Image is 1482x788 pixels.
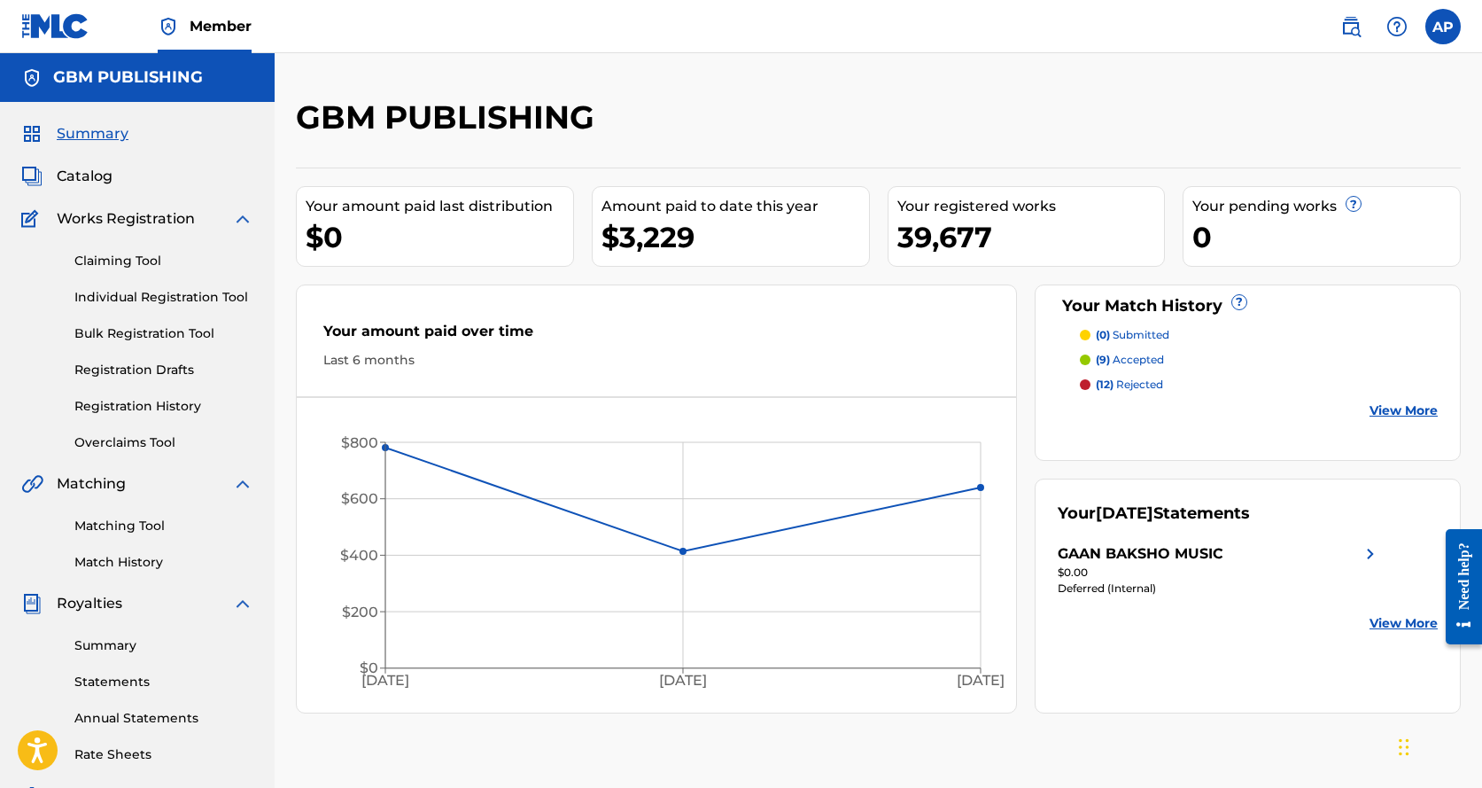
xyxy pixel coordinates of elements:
a: (12) rejected [1080,377,1438,393]
a: Summary [74,636,253,655]
img: search [1340,16,1362,37]
span: Summary [57,123,128,144]
tspan: [DATE] [659,672,707,689]
img: expand [232,593,253,614]
div: $0 [306,217,573,257]
a: CatalogCatalog [21,166,113,187]
div: 0 [1192,217,1460,257]
iframe: Chat Widget [1393,703,1482,788]
div: Your Statements [1058,502,1250,526]
img: expand [232,473,253,495]
div: $0.00 [1058,565,1380,581]
img: Top Rightsholder [158,16,179,37]
div: Your registered works [897,196,1165,217]
div: Deferred (Internal) [1058,581,1380,597]
div: Your amount paid over time [323,321,989,351]
img: right chevron icon [1360,543,1381,565]
span: (9) [1096,353,1110,366]
div: GAAN BAKSHO MUSIC [1058,543,1223,565]
div: 39,677 [897,217,1165,257]
img: Catalog [21,166,43,187]
span: [DATE] [1096,503,1153,523]
div: User Menu [1425,9,1461,44]
a: Bulk Registration Tool [74,324,253,343]
img: help [1386,16,1408,37]
a: Public Search [1333,9,1369,44]
a: Annual Statements [74,709,253,728]
img: Summary [21,123,43,144]
a: Statements [74,673,253,691]
a: Matching Tool [74,517,253,535]
div: Your Match History [1058,294,1438,318]
p: submitted [1096,327,1169,343]
a: Match History [74,553,253,572]
a: Individual Registration Tool [74,288,253,307]
tspan: $800 [341,434,378,451]
span: (0) [1096,328,1110,341]
img: Works Registration [21,208,44,230]
span: (12) [1096,378,1113,391]
tspan: $600 [341,490,378,507]
img: Accounts [21,67,43,89]
div: Your pending works [1192,196,1460,217]
iframe: Resource Center [1432,516,1482,659]
div: Drag [1399,721,1409,774]
a: View More [1369,402,1438,420]
a: Registration Drafts [74,361,253,379]
div: Amount paid to date this year [601,196,869,217]
tspan: $200 [342,604,378,620]
a: (9) accepted [1080,352,1438,368]
tspan: $0 [360,659,378,676]
span: Royalties [57,593,122,614]
span: ? [1346,197,1361,211]
a: (0) submitted [1080,327,1438,343]
a: Overclaims Tool [74,433,253,452]
a: Claiming Tool [74,252,253,270]
h5: GBM PUBLISHING [53,67,203,88]
div: $3,229 [601,217,869,257]
div: Help [1379,9,1415,44]
p: accepted [1096,352,1164,368]
a: Registration History [74,397,253,416]
a: GAAN BAKSHO MUSICright chevron icon$0.00Deferred (Internal) [1058,543,1380,597]
tspan: [DATE] [361,672,409,689]
h2: GBM PUBLISHING [296,98,603,137]
p: rejected [1096,377,1163,393]
img: Matching [21,473,43,495]
div: Your amount paid last distribution [306,196,573,217]
div: Last 6 months [323,351,989,370]
img: MLC Logo [21,13,89,39]
img: Royalties [21,593,43,614]
span: Member [190,16,252,36]
a: SummarySummary [21,123,128,144]
a: Rate Sheets [74,745,253,764]
span: Works Registration [57,208,195,230]
span: Catalog [57,166,113,187]
a: View More [1369,614,1438,633]
span: Matching [57,473,126,495]
tspan: [DATE] [957,672,1005,689]
img: expand [232,208,253,230]
tspan: $400 [340,547,378,564]
span: ? [1232,295,1246,309]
